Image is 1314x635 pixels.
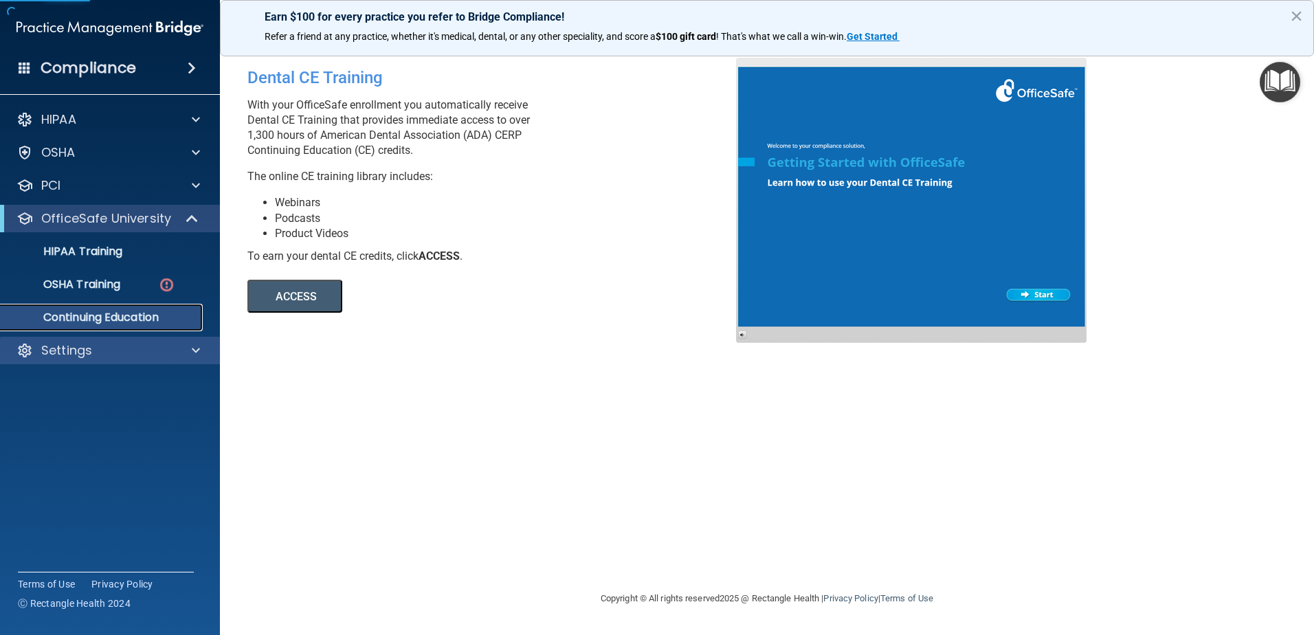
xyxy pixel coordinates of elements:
button: Close [1290,5,1303,27]
button: ACCESS [247,280,342,313]
a: ACCESS [247,292,623,302]
iframe: Drift Widget Chat Controller [1245,540,1298,592]
h4: Compliance [41,58,136,78]
span: Refer a friend at any practice, whether it's medical, dental, or any other speciality, and score a [265,31,656,42]
button: Open Resource Center [1260,62,1300,102]
img: PMB logo [16,14,203,42]
p: PCI [41,177,60,194]
p: With your OfficeSafe enrollment you automatically receive Dental CE Training that provides immedi... [247,98,746,158]
p: Settings [41,342,92,359]
a: Get Started [847,31,900,42]
a: OfficeSafe University [16,210,199,227]
div: To earn your dental CE credits, click . [247,249,746,264]
p: HIPAA [41,111,76,128]
p: Continuing Education [9,311,197,324]
p: HIPAA Training [9,245,122,258]
a: Privacy Policy [823,593,878,603]
a: HIPAA [16,111,200,128]
b: ACCESS [419,249,460,263]
a: OSHA [16,144,200,161]
a: Terms of Use [18,577,75,591]
p: OSHA Training [9,278,120,291]
p: The online CE training library includes: [247,169,746,184]
li: Product Videos [275,226,746,241]
strong: $100 gift card [656,31,716,42]
li: Podcasts [275,211,746,226]
a: Settings [16,342,200,359]
span: Ⓒ Rectangle Health 2024 [18,597,131,610]
a: Privacy Policy [91,577,153,591]
p: OfficeSafe University [41,210,171,227]
a: PCI [16,177,200,194]
p: Earn $100 for every practice you refer to Bridge Compliance! [265,10,1269,23]
p: OSHA [41,144,76,161]
span: ! That's what we call a win-win. [716,31,847,42]
a: Terms of Use [880,593,933,603]
img: danger-circle.6113f641.png [158,276,175,293]
div: Copyright © All rights reserved 2025 @ Rectangle Health | | [516,577,1018,621]
strong: Get Started [847,31,898,42]
div: Dental CE Training [247,58,746,98]
li: Webinars [275,195,746,210]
